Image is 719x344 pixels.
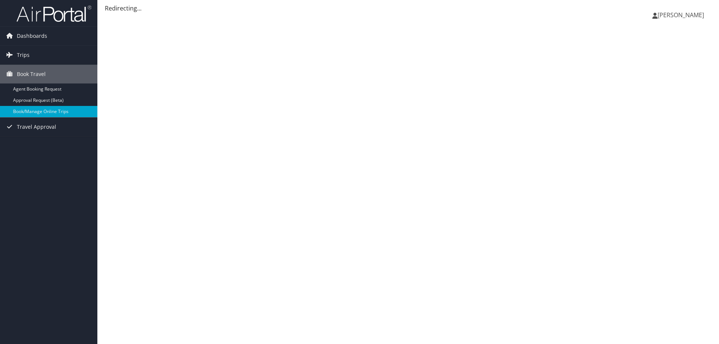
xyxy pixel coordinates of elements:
[17,65,46,83] span: Book Travel
[17,46,30,64] span: Trips
[17,27,47,45] span: Dashboards
[17,118,56,136] span: Travel Approval
[658,11,704,19] span: [PERSON_NAME]
[652,4,712,26] a: [PERSON_NAME]
[16,5,91,22] img: airportal-logo.png
[105,4,712,13] div: Redirecting...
